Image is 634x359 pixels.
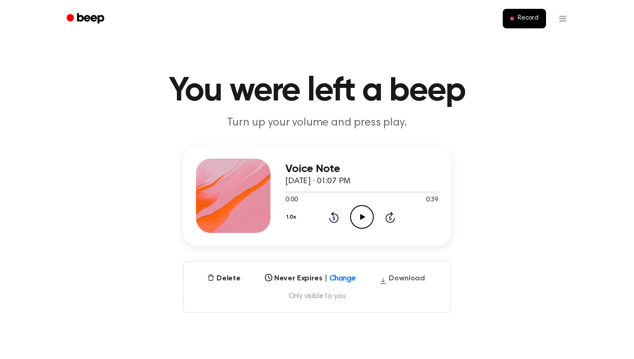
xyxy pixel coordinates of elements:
span: 0:00 [285,195,297,205]
button: 1.0x [285,209,299,225]
span: Only visible to you [195,292,439,301]
span: 0:39 [426,195,438,205]
p: Turn up your volume and press play. [138,115,496,131]
span: [DATE] · 01:07 PM [285,177,351,186]
button: Delete [203,273,244,284]
button: Record [503,9,546,28]
span: Record [518,14,539,23]
button: Download [376,273,429,288]
h3: Voice Note [285,163,438,175]
button: Open menu [552,7,574,30]
a: Beep [60,10,113,28]
h1: You were left a beep [79,74,555,108]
